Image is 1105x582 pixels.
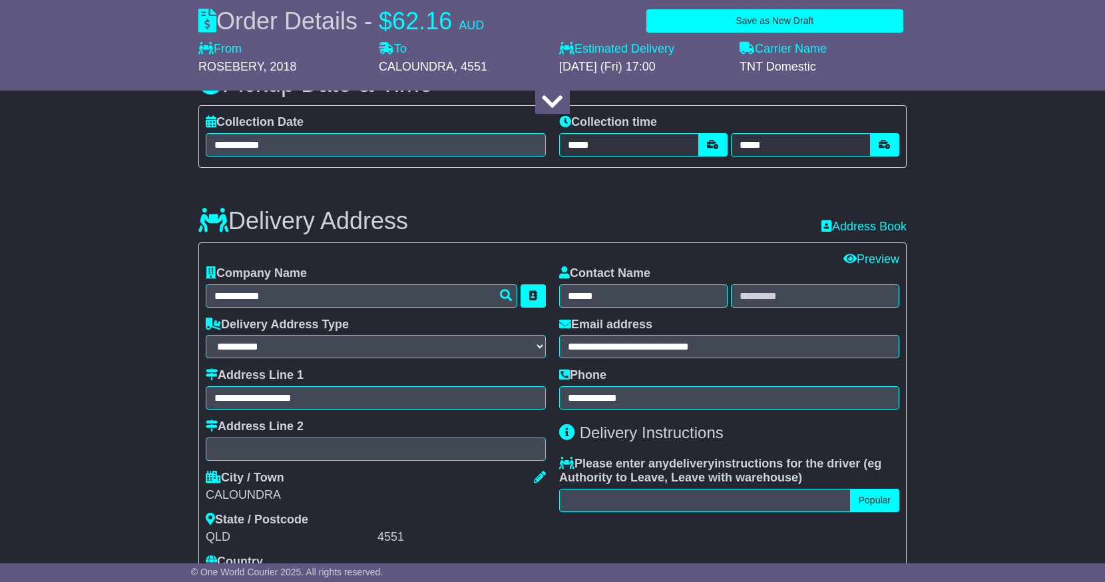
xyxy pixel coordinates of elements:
span: $ [379,7,392,35]
label: Address Line 1 [206,368,304,383]
label: Delivery Address Type [206,318,349,332]
label: Carrier Name [740,42,827,57]
span: ROSEBERY [198,60,263,73]
span: AUD [459,19,484,32]
span: , 2018 [263,60,296,73]
a: Preview [843,252,899,266]
span: © One World Courier 2025. All rights reserved. [191,567,383,577]
button: Popular [850,489,899,512]
div: QLD [206,530,374,545]
label: State / Postcode [206,513,308,527]
span: delivery [669,457,714,470]
h3: Delivery Address [198,208,408,234]
label: Estimated Delivery [559,42,726,57]
label: City / Town [206,471,284,485]
div: CALOUNDRA [206,488,546,503]
label: Company Name [206,266,307,281]
label: Email address [559,318,652,332]
div: 4551 [377,530,546,545]
span: , 4551 [454,60,487,73]
div: Order Details - [198,7,484,35]
span: eg Authority to Leave, Leave with warehouse [559,457,881,485]
span: CALOUNDRA [379,60,454,73]
a: Address Book [821,220,907,233]
div: TNT Domestic [740,60,907,75]
label: Please enter any instructions for the driver ( ) [559,457,899,485]
label: Phone [559,368,606,383]
span: 62.16 [392,7,452,35]
label: Country [206,555,263,569]
span: Delivery Instructions [580,424,724,441]
label: Collection Date [206,115,304,130]
button: Save as New Draft [646,9,903,33]
label: From [198,42,242,57]
label: To [379,42,407,57]
label: Contact Name [559,266,650,281]
label: Address Line 2 [206,420,304,434]
label: Collection time [559,115,657,130]
div: [DATE] (Fri) 17:00 [559,60,726,75]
